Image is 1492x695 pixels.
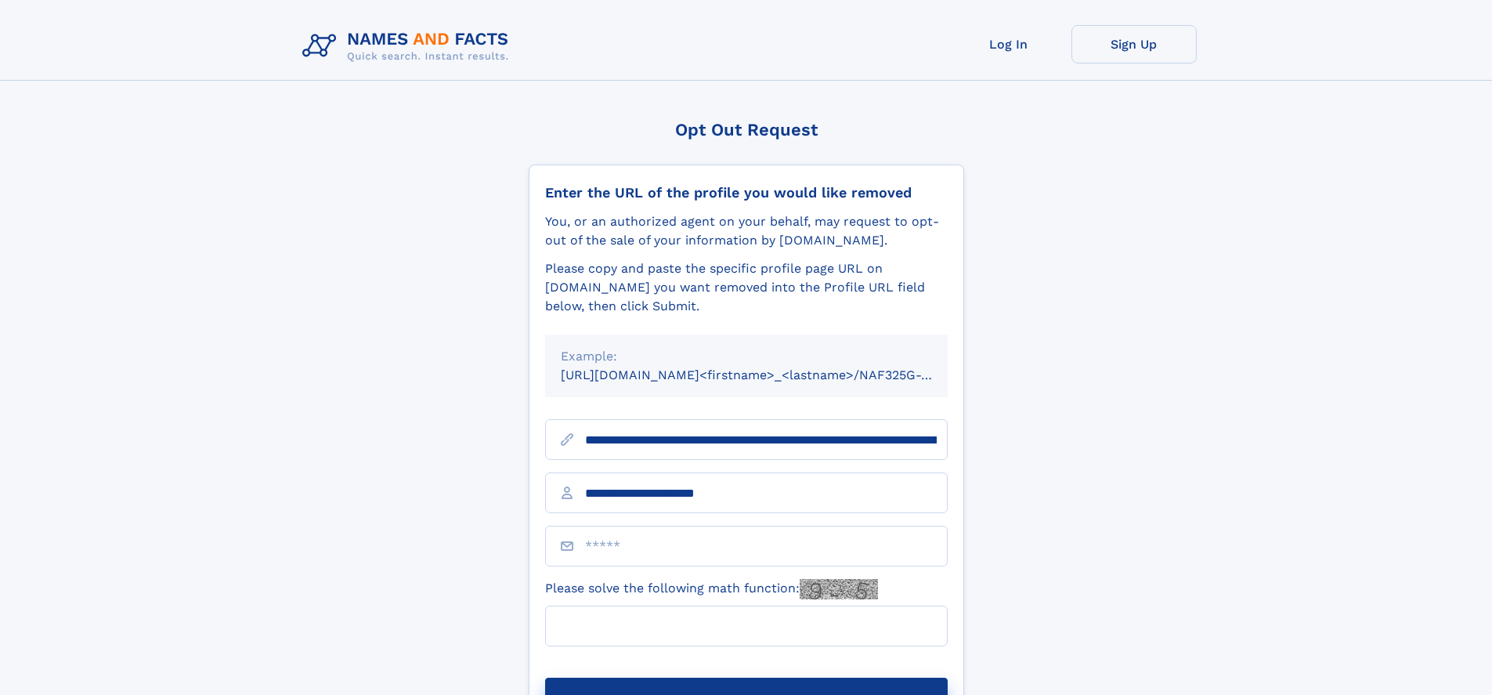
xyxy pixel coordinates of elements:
[1071,25,1197,63] a: Sign Up
[545,259,948,316] div: Please copy and paste the specific profile page URL on [DOMAIN_NAME] you want removed into the Pr...
[529,120,964,139] div: Opt Out Request
[545,579,878,599] label: Please solve the following math function:
[946,25,1071,63] a: Log In
[561,347,932,366] div: Example:
[561,367,977,382] small: [URL][DOMAIN_NAME]<firstname>_<lastname>/NAF325G-xxxxxxxx
[545,212,948,250] div: You, or an authorized agent on your behalf, may request to opt-out of the sale of your informatio...
[296,25,522,67] img: Logo Names and Facts
[545,184,948,201] div: Enter the URL of the profile you would like removed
